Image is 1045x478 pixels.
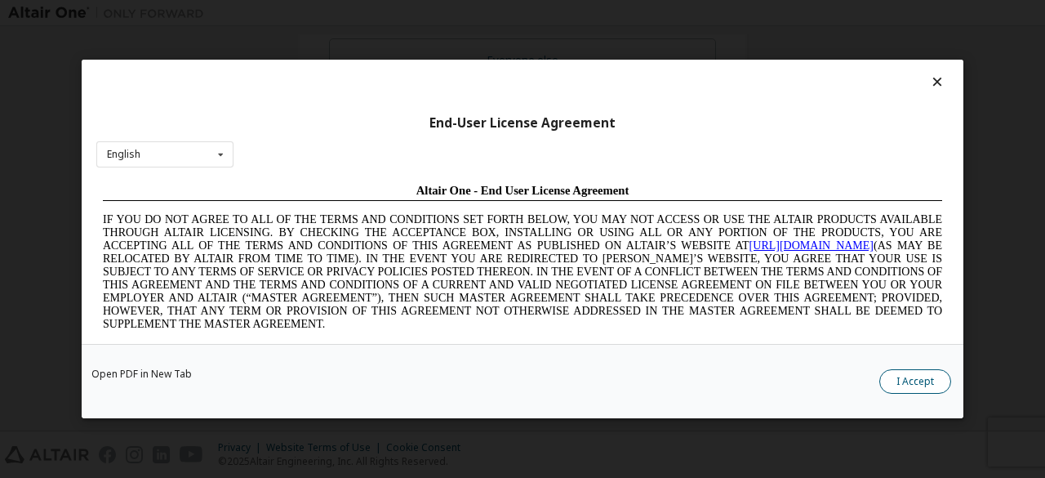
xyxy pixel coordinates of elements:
span: Altair One - End User License Agreement [320,7,533,20]
div: End-User License Agreement [96,115,949,132]
div: English [107,150,140,159]
span: Lore Ipsumd Sit Ame Cons Adipisc Elitseddo (“Eiusmodte”) in utlabor Etdolo Magnaaliqua Eni. (“Adm... [7,167,846,284]
button: I Accept [879,369,951,394]
a: Open PDF in New Tab [91,369,192,379]
a: [URL][DOMAIN_NAME] [653,62,777,74]
span: IF YOU DO NOT AGREE TO ALL OF THE TERMS AND CONDITIONS SET FORTH BELOW, YOU MAY NOT ACCESS OR USE... [7,36,846,153]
